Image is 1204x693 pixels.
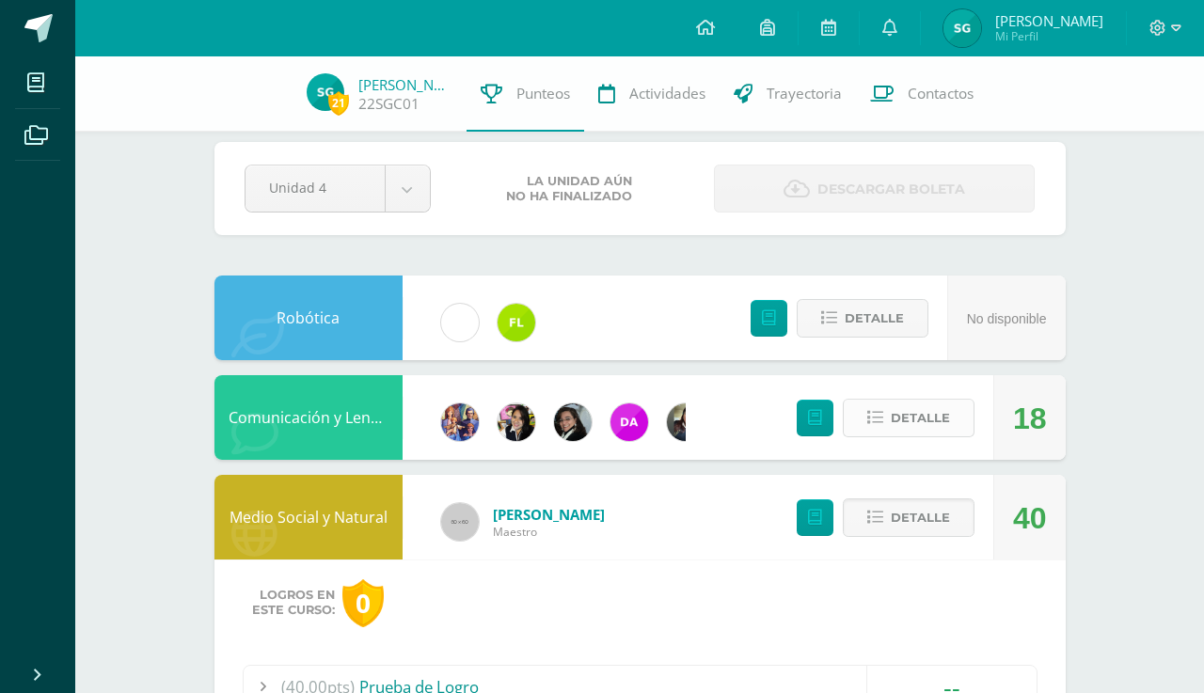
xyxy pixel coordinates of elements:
[720,56,856,132] a: Trayectoria
[516,84,570,103] span: Punteos
[554,403,592,441] img: 7bd163c6daa573cac875167af135d202.png
[506,174,632,204] span: La unidad aún no ha finalizado
[995,11,1103,30] span: [PERSON_NAME]
[817,166,965,213] span: Descargar boleta
[967,311,1047,326] span: No disponible
[610,403,648,441] img: 20293396c123fa1d0be50d4fd90c658f.png
[214,375,403,460] div: Comunicación y Lenguaje L.3 (Inglés y Laboratorio)
[358,75,452,94] a: [PERSON_NAME]
[269,165,361,210] span: Unidad 4
[995,28,1103,44] span: Mi Perfil
[441,403,479,441] img: 3f4c0a665c62760dc8d25f6423ebedea.png
[908,84,974,103] span: Contactos
[843,399,974,437] button: Detalle
[467,56,584,132] a: Punteos
[441,503,479,541] img: 60x60
[214,276,403,360] div: Robótica
[214,475,403,559] div: Medio Social y Natural
[667,403,705,441] img: f727c7009b8e908c37d274233f9e6ae1.png
[629,84,705,103] span: Actividades
[856,56,988,132] a: Contactos
[891,500,950,535] span: Detalle
[891,401,950,435] span: Detalle
[358,94,420,114] a: 22SGC01
[307,73,344,111] img: edf210aafcfe2101759cb60a102781dc.png
[328,91,349,115] span: 21
[1013,376,1047,461] div: 18
[1013,476,1047,560] div: 40
[843,498,974,537] button: Detalle
[797,299,928,338] button: Detalle
[584,56,720,132] a: Actividades
[767,84,842,103] span: Trayectoria
[493,505,605,524] span: [PERSON_NAME]
[441,304,479,341] img: cae4b36d6049cd6b8500bd0f72497672.png
[493,524,605,540] span: Maestro
[498,403,535,441] img: 282f7266d1216b456af8b3d5ef4bcc50.png
[845,301,904,336] span: Detalle
[252,588,335,618] span: Logros en este curso:
[246,165,430,212] a: Unidad 4
[943,9,981,47] img: edf210aafcfe2101759cb60a102781dc.png
[498,304,535,341] img: d6c3c6168549c828b01e81933f68206c.png
[342,579,384,627] div: 0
